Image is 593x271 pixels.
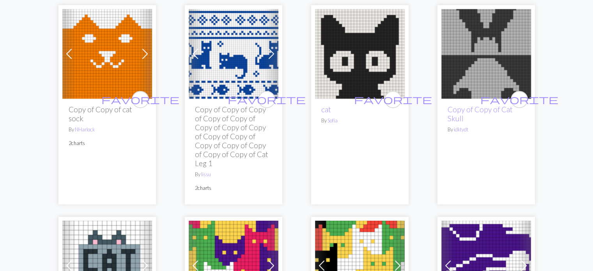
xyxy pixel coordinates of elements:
a: cat [321,105,331,114]
a: cat in a box [62,261,152,268]
p: By [448,126,525,133]
i: favourite [480,92,558,107]
i: favourite [354,92,432,107]
h2: Copy of Copy of Copy of Copy of Copy of Copy of Copy of Copy of Copy of Copy of Copy of Copy of C... [195,105,272,168]
p: By [321,117,398,124]
a: Sofía [327,117,338,124]
a: Cat Skull [441,49,531,57]
p: 2 charts [69,140,146,147]
i: favourite [228,92,306,107]
p: By [195,171,272,178]
h2: Copy of Copy of cat sock [69,105,146,123]
button: favourite [384,91,402,108]
img: cat [189,9,278,99]
a: Copy of Copy of Cat Skull [448,105,513,123]
img: cat [315,9,405,99]
i: favourite [101,92,179,107]
a: lissu [201,171,211,177]
a: cat [315,49,405,57]
button: favourite [132,91,149,108]
span: favorite [354,93,432,105]
a: idktydt [454,126,468,133]
a: cat sock [62,49,152,57]
span: favorite [228,93,306,105]
button: favourite [258,91,275,108]
span: favorite [101,93,179,105]
img: Cat Skull [441,9,531,99]
a: Afghan cat [189,261,278,268]
button: favourite [511,91,528,108]
a: Power Cat [441,261,531,268]
a: NHarlock [75,126,95,133]
span: favorite [480,93,558,105]
a: Afghan cat [315,261,405,268]
p: 2 charts [195,184,272,192]
img: cat sock [62,9,152,99]
p: By [69,126,146,133]
a: cat [189,49,278,57]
